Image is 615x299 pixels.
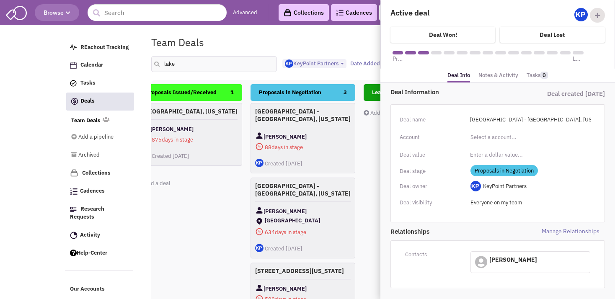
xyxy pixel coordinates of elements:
h4: [GEOGRAPHIC_DATA], [US_STATE] [142,108,238,115]
button: KeyPoint Partners [282,59,346,69]
span: Our Accounts [70,286,105,293]
img: SmartAdmin [6,4,27,20]
a: Add a deal [364,109,397,116]
a: Deal Info [447,70,470,83]
a: Notes & Activity [478,70,518,82]
a: Advanced [233,9,257,17]
div: Deal value [400,149,465,160]
h4: Active deal [390,8,492,18]
a: Our Accounts [66,281,134,297]
span: [PERSON_NAME] [264,131,307,142]
img: Contact Image [255,131,264,140]
span: Proposals Issued/Received [146,89,217,96]
div: Deal visibility [400,197,465,208]
span: 88 [265,144,271,151]
span: [PERSON_NAME] [150,124,194,134]
span: KeyPoint Partners [483,183,527,190]
span: Relationships [390,227,498,236]
span: Date Added [350,60,380,67]
img: Activity.png [70,232,78,239]
img: icon-collection-lavender-black.svg [284,9,292,17]
div: Deal stage [400,166,465,177]
img: help.png [70,250,77,256]
a: Tasks [66,75,134,91]
img: icon-daysinstage-red.png [255,227,264,236]
h1: Team Deals [151,37,204,48]
a: Cadences [66,183,134,199]
input: Select a account... [470,131,543,144]
img: Cadences_logo.png [336,10,344,15]
h4: [GEOGRAPHIC_DATA] - [GEOGRAPHIC_DATA], [US_STATE] [255,182,351,197]
input: Enter a dollar value... [465,148,596,162]
span: Calendar [80,62,103,69]
span: 1 [230,84,234,101]
img: icon-collection-lavender.png [70,169,78,177]
img: Gp5tB00MpEGTGSMiAkF79g.png [285,59,293,68]
span: Created [DATE] [265,160,302,167]
span: 0 [540,72,548,79]
span: Activity [80,231,100,238]
a: Collections [279,4,329,21]
div: Deal name [400,114,465,125]
span: Created [DATE] [265,245,302,252]
div: Deal Information [390,88,498,96]
span: REachout Tracking [80,44,129,51]
a: Collections [66,165,134,181]
img: ShoppingCenter [255,217,264,225]
a: Help-Center [66,245,134,261]
a: REachout Tracking [66,40,134,56]
a: Add a deal [137,180,171,187]
h4: Deal Lost [540,31,565,39]
span: KeyPoint Partners [285,60,339,67]
a: Add a pipeline [71,129,122,145]
span: days in stage [255,227,351,237]
input: Search deals [151,56,277,72]
a: Calendar [66,57,134,73]
span: Lease executed [573,54,584,63]
input: Enter a deal name... [465,113,596,126]
span: Collections [82,169,111,176]
button: Browse [35,4,79,21]
img: Contact Image [255,206,264,214]
span: [PERSON_NAME] [489,256,537,263]
span: Prospective Sites [393,54,403,63]
img: Cadences_logo.png [70,188,78,195]
span: Manage Relationships [498,227,605,236]
span: 875 [152,136,162,143]
a: Archived [71,147,122,163]
h4: Deal Won! [429,31,457,39]
div: Contacts [400,249,465,260]
span: Proposals in Negotiation [259,89,321,96]
img: icon-deals.svg [70,96,79,106]
span: Created [DATE] [152,152,189,160]
img: icon-tasks.png [70,80,77,87]
span: 634 [265,229,275,236]
span: [PERSON_NAME] [264,284,307,294]
img: Research.png [70,207,77,212]
span: Cadences [80,188,105,195]
span: days in stage [142,134,238,145]
div: Add Collaborator [590,8,605,23]
span: Proposals in Negotiation [470,165,538,176]
img: Gp5tB00MpEGTGSMiAkF79g.png [574,8,588,21]
span: Browse [44,9,70,16]
img: Calendar.png [70,62,77,69]
span: 3 [344,84,347,101]
div: Deal owner [400,181,465,192]
span: Tasks [80,80,96,87]
button: Date Added [348,59,389,68]
a: Team Deals [71,117,101,125]
a: Deals [66,93,134,111]
span: [GEOGRAPHIC_DATA] [265,217,340,224]
span: [PERSON_NAME] [264,206,307,217]
img: Contact Image [255,284,264,292]
img: icon-daysinstage-red.png [255,142,264,151]
span: Lease Pending [372,89,409,96]
span: Research Requests [70,206,104,221]
span: days in stage [255,142,351,152]
a: Tasks [527,70,548,82]
div: Account [400,132,465,143]
div: Deal created [DATE] [498,88,605,100]
h4: [STREET_ADDRESS][US_STATE] [255,267,351,275]
a: Activity [66,227,134,243]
